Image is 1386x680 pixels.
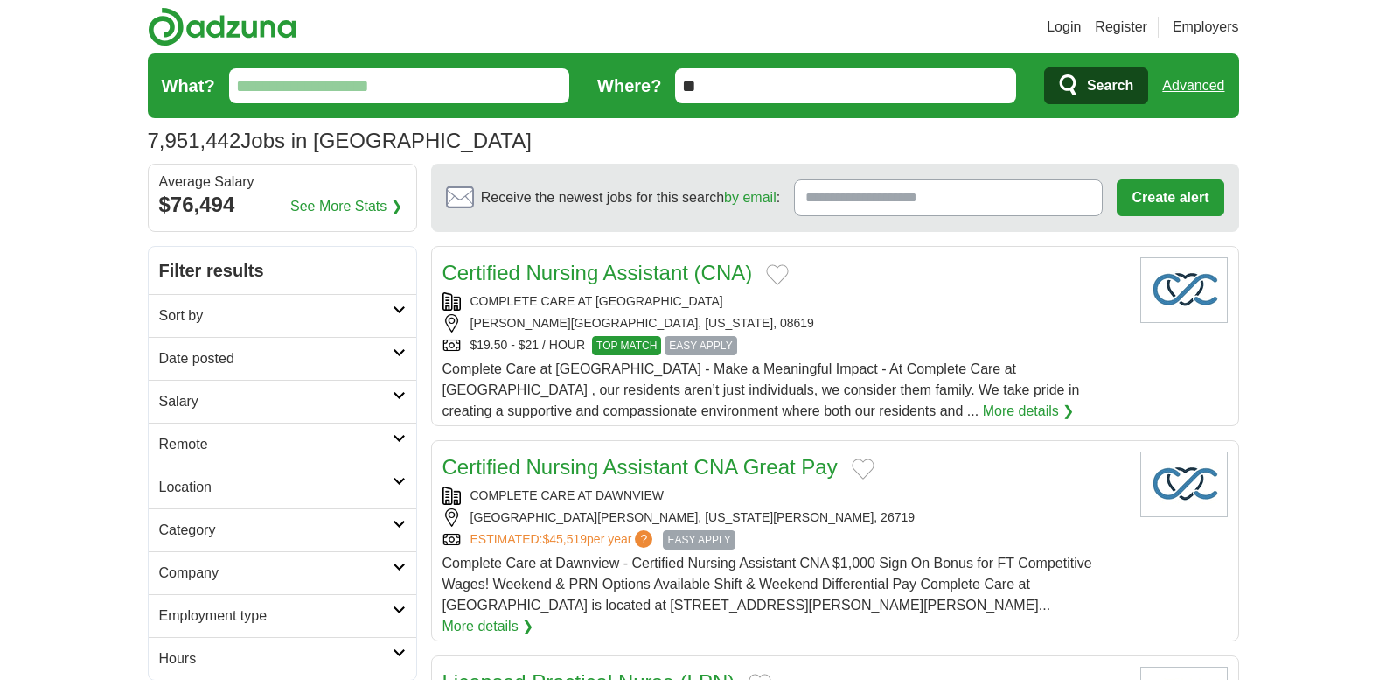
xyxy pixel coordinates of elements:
[542,532,587,546] span: $45,519
[442,487,1126,505] div: COMPLETE CARE AT DAWNVIEW
[442,361,1080,418] span: Complete Care at [GEOGRAPHIC_DATA] - Make a Meaningful Impact - At Complete Care at [GEOGRAPHIC_D...
[159,563,393,584] h2: Company
[149,337,416,380] a: Date posted
[1162,68,1224,103] a: Advanced
[159,348,393,369] h2: Date posted
[1087,68,1133,103] span: Search
[470,530,657,550] a: ESTIMATED:$45,519per year?
[148,129,532,152] h1: Jobs in [GEOGRAPHIC_DATA]
[149,247,416,294] h2: Filter results
[597,73,661,99] label: Where?
[159,477,393,498] h2: Location
[149,594,416,637] a: Employment type
[1047,17,1081,38] a: Login
[1117,179,1223,216] button: Create alert
[766,264,789,285] button: Add to favorite jobs
[442,556,1092,613] span: Complete Care at Dawnview - Certified Nursing Assistant CNA $1,000 Sign On Bonus for FT Competiti...
[663,530,735,550] span: EASY APPLY
[159,189,406,221] div: $76,494
[159,520,393,541] h2: Category
[442,455,838,479] a: Certified Nursing Assistant CNA Great Pay
[1140,257,1228,323] img: Company logo
[852,459,874,480] button: Add to favorite jobs
[983,401,1075,422] a: More details ❯
[481,187,780,208] span: Receive the newest jobs for this search :
[665,336,736,355] span: EASY APPLY
[159,305,393,326] h2: Sort by
[148,125,241,157] span: 7,951,442
[159,175,406,189] div: Average Salary
[442,336,1126,355] div: $19.50 - $21 / HOUR
[148,7,296,46] img: Adzuna logo
[1095,17,1147,38] a: Register
[442,292,1126,311] div: COMPLETE CARE AT [GEOGRAPHIC_DATA]
[149,508,416,551] a: Category
[159,606,393,627] h2: Employment type
[442,314,1126,333] div: [PERSON_NAME][GEOGRAPHIC_DATA], [US_STATE], 08619
[290,196,402,217] a: See More Stats ❯
[159,648,393,669] h2: Hours
[1140,452,1228,517] img: Company logo
[149,294,416,337] a: Sort by
[442,616,534,637] a: More details ❯
[159,434,393,455] h2: Remote
[159,391,393,412] h2: Salary
[1044,67,1148,104] button: Search
[149,423,416,466] a: Remote
[149,551,416,594] a: Company
[635,530,652,548] span: ?
[149,380,416,423] a: Salary
[442,261,753,284] a: Certified Nursing Assistant (CNA)
[442,508,1126,527] div: [GEOGRAPHIC_DATA][PERSON_NAME], [US_STATE][PERSON_NAME], 26719
[1173,17,1239,38] a: Employers
[149,466,416,508] a: Location
[149,637,416,680] a: Hours
[162,73,215,99] label: What?
[724,190,777,205] a: by email
[592,336,661,355] span: TOP MATCH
